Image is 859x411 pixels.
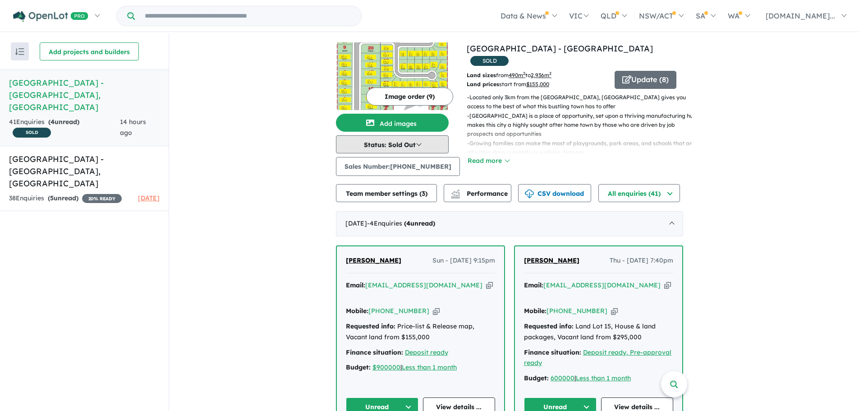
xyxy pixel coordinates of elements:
u: $ 155,000 [526,81,549,88]
b: Land prices [467,81,499,88]
strong: Budget: [346,363,371,371]
button: Image order (9) [366,88,453,106]
strong: Email: [346,281,365,289]
strong: Requested info: [524,322,574,330]
strong: ( unread) [404,219,435,227]
b: Land sizes [467,72,496,79]
strong: Email: [524,281,543,289]
h5: [GEOGRAPHIC_DATA] - [GEOGRAPHIC_DATA] , [GEOGRAPHIC_DATA] [9,153,160,189]
strong: Finance situation: [524,348,581,356]
span: 4 [51,118,55,126]
a: 600000 [551,374,574,382]
strong: Mobile: [524,307,547,315]
img: download icon [525,189,534,199]
button: Copy [486,281,493,290]
span: [PERSON_NAME] [346,256,401,264]
u: 2,936 m [531,72,551,79]
div: 41 Enquir ies [9,117,120,139]
p: - Located only 3km from the [GEOGRAPHIC_DATA], [GEOGRAPHIC_DATA] gives you access to the best of ... [467,93,699,111]
button: Status: Sold Out [336,135,449,153]
sup: 2 [549,71,551,76]
span: 4 [406,219,410,227]
button: Copy [664,281,671,290]
a: [PERSON_NAME] [346,255,401,266]
img: line-chart.svg [451,189,459,194]
a: [EMAIL_ADDRESS][DOMAIN_NAME] [543,281,661,289]
a: [PERSON_NAME] [524,255,579,266]
a: [GEOGRAPHIC_DATA] - [GEOGRAPHIC_DATA] [467,43,653,54]
span: [DATE] [138,194,160,202]
button: Update (8) [615,71,676,89]
span: SOLD [470,56,509,66]
strong: Requested info: [346,322,395,330]
p: from [467,71,608,80]
div: Land Lot 15, House & land packages, Vacant land from $295,000 [524,321,673,343]
button: CSV download [518,184,591,202]
img: Openlot PRO Logo White [13,11,88,22]
button: Sales Number:[PHONE_NUMBER] [336,157,460,176]
button: Team member settings (3) [336,184,437,202]
span: Thu - [DATE] 7:40pm [610,255,673,266]
img: bar-chart.svg [451,192,460,198]
sup: 2 [523,71,525,76]
div: | [346,362,495,373]
input: Try estate name, suburb, builder or developer [137,6,359,26]
button: Read more [467,156,510,166]
div: | [524,373,673,384]
span: [DOMAIN_NAME]... [766,11,835,20]
button: All enquiries (41) [598,184,680,202]
span: SOLD [13,128,51,138]
span: to [525,72,551,79]
p: - [GEOGRAPHIC_DATA] is a place of opportunity, set upon a thriving manufacturing hub makes this c... [467,111,699,139]
strong: Mobile: [346,307,368,315]
span: 14 hours ago [120,118,146,137]
u: 490 m [509,72,525,79]
button: Add images [336,114,449,132]
span: Performance [452,189,508,198]
button: Copy [433,306,440,316]
a: Deposit ready, Pre-approval ready [524,348,671,367]
strong: Finance situation: [346,348,403,356]
div: 38 Enquir ies [9,193,122,204]
div: [DATE] [336,211,683,236]
a: Deposit ready [405,348,448,356]
span: [PERSON_NAME] [524,256,579,264]
span: Sun - [DATE] 9:15pm [432,255,495,266]
span: 20 % READY [82,194,122,203]
a: Less than 1 month [402,363,457,371]
a: [EMAIL_ADDRESS][DOMAIN_NAME] [365,281,482,289]
div: Price-list & Release map, Vacant land from $155,000 [346,321,495,343]
strong: Budget: [524,374,549,382]
button: Add projects and builders [40,42,139,60]
img: sort.svg [15,48,24,55]
a: $900000 [372,363,400,371]
p: start from [467,80,608,89]
h5: [GEOGRAPHIC_DATA] - [GEOGRAPHIC_DATA] , [GEOGRAPHIC_DATA] [9,77,160,113]
a: Less than 1 month [576,374,631,382]
strong: ( unread) [48,194,78,202]
button: Performance [444,184,511,202]
span: 3 [422,189,425,198]
a: [PHONE_NUMBER] [547,307,607,315]
img: Southview Estate - Swan Hill [336,42,449,110]
span: 5 [50,194,54,202]
button: Copy [611,306,618,316]
strong: ( unread) [48,118,79,126]
span: - 4 Enquir ies [367,219,435,227]
a: [PHONE_NUMBER] [368,307,429,315]
p: - Growing families can make the most of playgrounds, park areas, and schools that are all within ... [467,139,699,157]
